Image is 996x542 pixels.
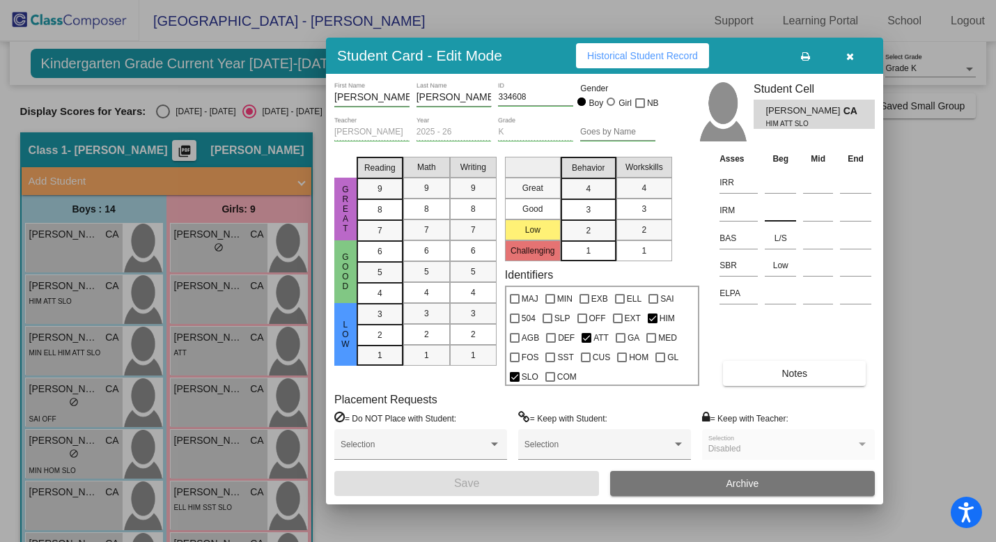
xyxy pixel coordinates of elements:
span: 2 [424,328,429,341]
input: Enter ID [498,93,573,102]
span: Good [339,252,352,291]
th: End [837,151,875,167]
span: CA [843,104,863,118]
span: AGB [522,330,539,346]
label: Identifiers [505,268,553,281]
span: HIM ATT SLO [765,118,833,129]
span: Low [339,320,352,349]
span: ELL [627,291,641,307]
input: assessment [719,255,758,276]
span: 2 [471,328,476,341]
span: 1 [424,349,429,362]
span: 6 [378,245,382,258]
span: Great [339,185,352,233]
span: SLO [522,369,538,385]
span: 9 [471,182,476,194]
span: Historical Student Record [587,50,698,61]
input: assessment [719,283,758,304]
span: HIM [660,310,675,327]
span: 4 [378,287,382,300]
span: MAJ [522,291,538,307]
span: Workskills [625,161,663,173]
span: Disabled [708,444,741,454]
h3: Student Cell [754,82,875,95]
input: assessment [719,172,758,193]
span: 6 [424,245,429,257]
span: 9 [424,182,429,194]
span: 2 [586,224,591,237]
th: Mid [800,151,837,167]
span: 4 [586,183,591,195]
input: year [417,127,492,137]
span: 3 [586,203,591,216]
span: Notes [781,368,807,379]
span: Math [417,161,436,173]
button: Notes [723,361,866,386]
span: 4 [471,286,476,299]
button: Archive [610,471,875,496]
span: MIN [557,291,573,307]
span: 2 [641,224,646,236]
span: GA [628,330,639,346]
span: HOM [629,349,648,366]
label: = Keep with Student: [518,411,607,425]
span: 8 [378,203,382,216]
span: 3 [424,307,429,320]
span: 7 [378,224,382,237]
span: NB [647,95,659,111]
span: 7 [471,224,476,236]
span: 4 [424,286,429,299]
span: 3 [378,308,382,320]
span: 1 [586,245,591,257]
span: 4 [641,182,646,194]
label: = Do NOT Place with Student: [334,411,456,425]
span: SST [557,349,573,366]
input: goes by name [580,127,655,137]
span: 1 [471,349,476,362]
h3: Student Card - Edit Mode [337,47,502,64]
span: 6 [471,245,476,257]
span: Behavior [572,162,605,174]
label: Placement Requests [334,393,437,406]
span: 1 [641,245,646,257]
span: EXT [625,310,641,327]
span: 5 [424,265,429,278]
input: grade [498,127,573,137]
span: Save [454,477,479,489]
span: EXB [591,291,608,307]
span: CUS [593,349,610,366]
span: 8 [471,203,476,215]
input: teacher [334,127,410,137]
span: DEF [558,330,575,346]
span: 504 [522,310,536,327]
th: Beg [761,151,800,167]
span: Archive [726,478,759,489]
label: = Keep with Teacher: [702,411,788,425]
button: Save [334,471,599,496]
span: OFF [589,310,606,327]
span: FOS [522,349,539,366]
div: Boy [589,97,604,109]
span: GL [667,349,678,366]
span: MED [658,330,677,346]
div: Girl [618,97,632,109]
span: Reading [364,162,396,174]
span: 9 [378,183,382,195]
input: assessment [719,228,758,249]
mat-label: Gender [580,82,655,95]
span: COM [557,369,577,385]
span: 5 [471,265,476,278]
span: 1 [378,349,382,362]
span: 8 [424,203,429,215]
span: [PERSON_NAME] [765,104,843,118]
span: Writing [460,161,486,173]
span: ATT [593,330,609,346]
span: 2 [378,329,382,341]
span: 7 [424,224,429,236]
th: Asses [716,151,761,167]
input: assessment [719,200,758,221]
span: 3 [641,203,646,215]
span: 3 [471,307,476,320]
span: 5 [378,266,382,279]
span: SAI [660,291,674,307]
